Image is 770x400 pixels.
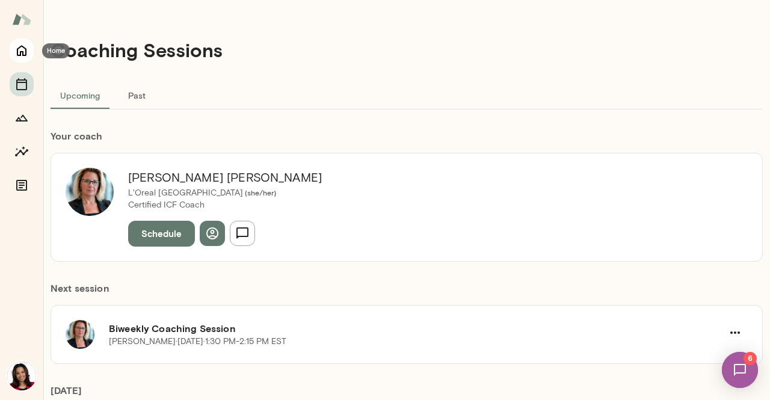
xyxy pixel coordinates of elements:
button: Send message [230,221,255,246]
p: Certified ICF Coach [128,199,322,211]
p: L'Oreal [GEOGRAPHIC_DATA] [128,187,322,199]
button: Sessions [10,72,34,96]
img: Jennifer Alvarez [66,168,114,216]
button: Home [10,38,34,63]
p: [PERSON_NAME] · [DATE] · 1:30 PM-2:15 PM EST [109,336,286,348]
img: Mento [12,8,31,31]
div: basic tabs example [51,81,763,109]
button: Upcoming [51,81,109,109]
h6: Biweekly Coaching Session [109,321,722,336]
h6: Your coach [51,129,763,143]
button: Documents [10,173,34,197]
button: Schedule [128,221,195,246]
h4: Coaching Sessions [51,38,223,61]
img: Brittany Hart [7,362,36,390]
button: Past [109,81,164,109]
span: ( she/her ) [243,188,276,197]
h6: [PERSON_NAME] [PERSON_NAME] [128,168,322,187]
button: View profile [200,221,225,246]
h6: Next session [51,281,763,305]
div: Home [42,43,70,58]
button: Insights [10,140,34,164]
button: Growth Plan [10,106,34,130]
